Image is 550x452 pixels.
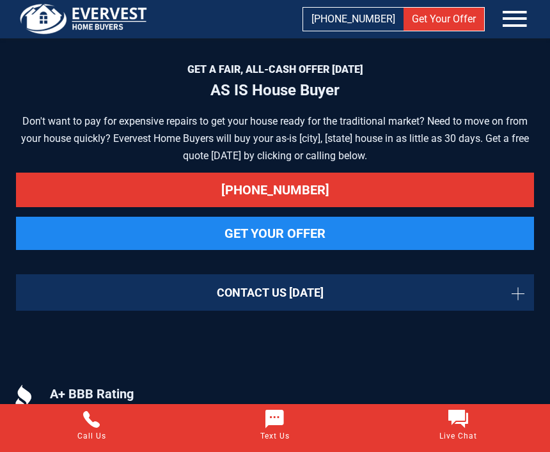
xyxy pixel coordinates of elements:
a: Contact Us [DATE] [16,274,534,311]
img: logo.png [16,3,152,35]
a: Get Your Offer [404,8,484,31]
span: Text Us [187,432,364,440]
h1: AS IS House Buyer [16,82,534,100]
span: Live Chat [370,432,547,440]
p: Get a Fair, All-Cash Offer [DATE] [16,64,534,75]
a: [PHONE_NUMBER] [303,8,404,31]
a: Live Chat [366,404,550,446]
a: Text Us [184,404,367,446]
p: Don't want to pay for expensive repairs to get your house ready for the traditional market? Need ... [16,113,534,165]
span: [PHONE_NUMBER] [311,13,395,25]
a: [PHONE_NUMBER] [16,173,534,207]
a: Get Your Offer [16,217,534,250]
span: [PHONE_NUMBER] [221,182,329,198]
span: Call Us [3,432,180,440]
